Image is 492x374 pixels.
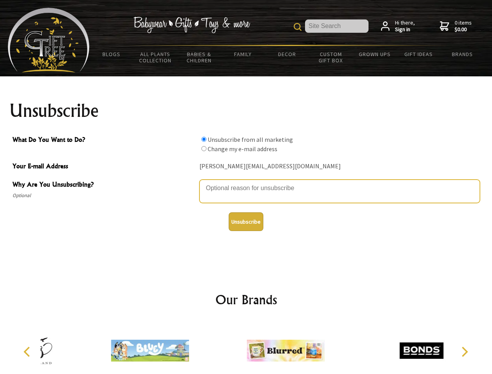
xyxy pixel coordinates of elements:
a: BLOGS [90,46,134,62]
div: [PERSON_NAME][EMAIL_ADDRESS][DOMAIN_NAME] [199,161,480,173]
input: What Do You Want to Do? [201,137,206,142]
a: Gift Ideas [397,46,441,62]
img: product search [294,23,302,31]
img: Babyware - Gifts - Toys and more... [8,8,90,72]
strong: $0.00 [455,26,472,33]
label: Change my e-mail address [208,145,277,153]
h2: Our Brands [16,290,477,309]
a: Decor [265,46,309,62]
a: Family [221,46,265,62]
a: Brands [441,46,485,62]
button: Next [456,343,473,360]
a: 0 items$0.00 [440,19,472,33]
h1: Unsubscribe [9,101,483,120]
span: Your E-mail Address [12,161,196,173]
a: All Plants Collection [134,46,178,69]
button: Unsubscribe [229,212,263,231]
img: Babywear - Gifts - Toys & more [133,17,250,33]
button: Previous [19,343,37,360]
a: Babies & Children [177,46,221,69]
a: Custom Gift Box [309,46,353,69]
span: 0 items [455,19,472,33]
a: Hi there,Sign in [381,19,415,33]
a: Grown Ups [353,46,397,62]
strong: Sign in [395,26,415,33]
span: Why Are You Unsubscribing? [12,180,196,191]
input: Site Search [305,19,369,33]
label: Unsubscribe from all marketing [208,136,293,143]
span: Optional [12,191,196,200]
span: Hi there, [395,19,415,33]
span: What Do You Want to Do? [12,135,196,146]
textarea: Why Are You Unsubscribing? [199,180,480,203]
input: What Do You Want to Do? [201,146,206,151]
